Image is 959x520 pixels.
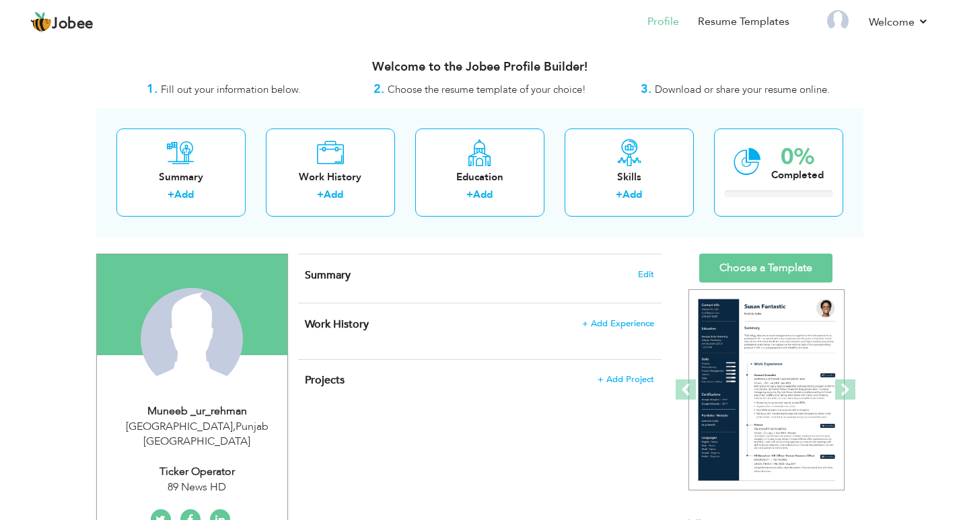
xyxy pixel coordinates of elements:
span: Choose the resume template of your choice! [388,83,586,96]
h3: Welcome to the Jobee Profile Builder! [96,61,863,74]
div: 0% [771,146,824,168]
span: Jobee [52,17,94,32]
img: Muneeb _ur_rehman [141,288,243,390]
div: Education [426,170,534,184]
img: jobee.io [30,11,52,33]
span: Fill out your information below. [161,83,301,96]
h4: This helps to show the companies you have worked for. [305,318,653,331]
h4: Adding a summary is a quick and easy way to highlight your experience and interests. [305,268,653,282]
span: + Add Experience [582,319,654,328]
span: + Add Project [598,375,654,384]
h4: This helps to highlight the project, tools and skills you have worked on. [305,373,653,387]
a: Jobee [30,11,94,33]
span: Download or share your resume online. [655,83,830,96]
a: Choose a Template [699,254,832,283]
a: Add [473,188,493,201]
span: , [233,419,236,434]
a: Add [324,188,343,201]
label: + [317,188,324,202]
div: Completed [771,168,824,182]
a: Resume Templates [698,14,789,30]
div: Summary [127,170,235,184]
a: Welcome [869,14,929,30]
a: Add [174,188,194,201]
div: Muneeb _ur_rehman [107,404,287,419]
div: 89 News HD [107,480,287,495]
a: Profile [647,14,679,30]
strong: 3. [641,81,651,98]
label: + [168,188,174,202]
span: Work History [305,317,369,332]
span: Projects [305,373,345,387]
img: Profile Img [827,10,849,32]
strong: 2. [374,81,384,98]
span: Summary [305,268,351,283]
label: + [616,188,623,202]
div: Skills [575,170,683,184]
div: Ticker operator [107,464,287,480]
div: [GEOGRAPHIC_DATA] Punjab [GEOGRAPHIC_DATA] [107,419,287,450]
span: Edit [638,270,654,279]
div: Work History [277,170,384,184]
strong: 1. [147,81,157,98]
a: Add [623,188,642,201]
label: + [466,188,473,202]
